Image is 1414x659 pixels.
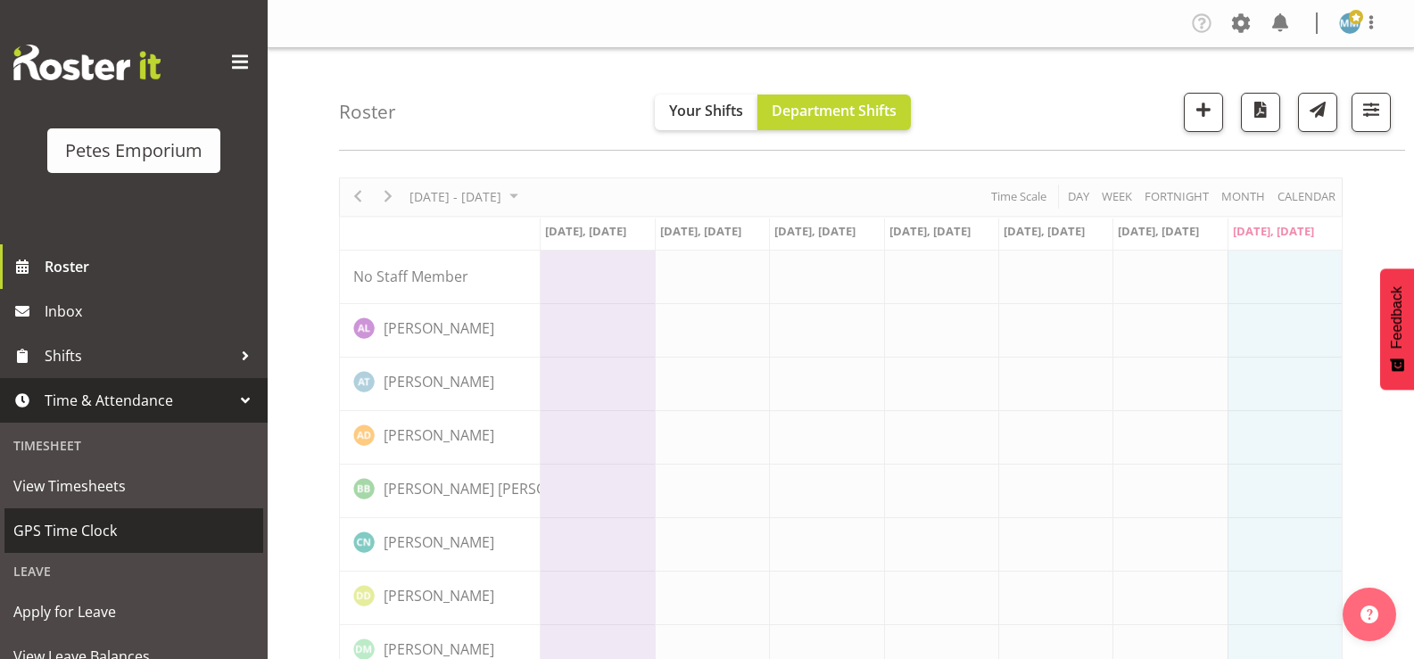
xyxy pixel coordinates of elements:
[1380,268,1414,390] button: Feedback - Show survey
[1241,93,1280,132] button: Download a PDF of the roster according to the set date range.
[1389,286,1405,349] span: Feedback
[4,589,263,634] a: Apply for Leave
[45,298,259,325] span: Inbox
[1298,93,1337,132] button: Send a list of all shifts for the selected filtered period to all rostered employees.
[4,508,263,553] a: GPS Time Clock
[13,517,254,544] span: GPS Time Clock
[4,553,263,589] div: Leave
[1360,605,1378,623] img: help-xxl-2.png
[669,101,743,120] span: Your Shifts
[1352,93,1391,132] button: Filter Shifts
[655,95,757,130] button: Your Shifts
[45,342,232,369] span: Shifts
[13,598,254,625] span: Apply for Leave
[45,387,232,414] span: Time & Attendance
[45,253,259,280] span: Roster
[4,427,263,464] div: Timesheet
[1339,12,1360,34] img: mandy-mosley3858.jpg
[4,464,263,508] a: View Timesheets
[13,45,161,80] img: Rosterit website logo
[65,137,203,164] div: Petes Emporium
[757,95,911,130] button: Department Shifts
[13,473,254,499] span: View Timesheets
[772,101,897,120] span: Department Shifts
[1184,93,1223,132] button: Add a new shift
[339,102,396,122] h4: Roster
